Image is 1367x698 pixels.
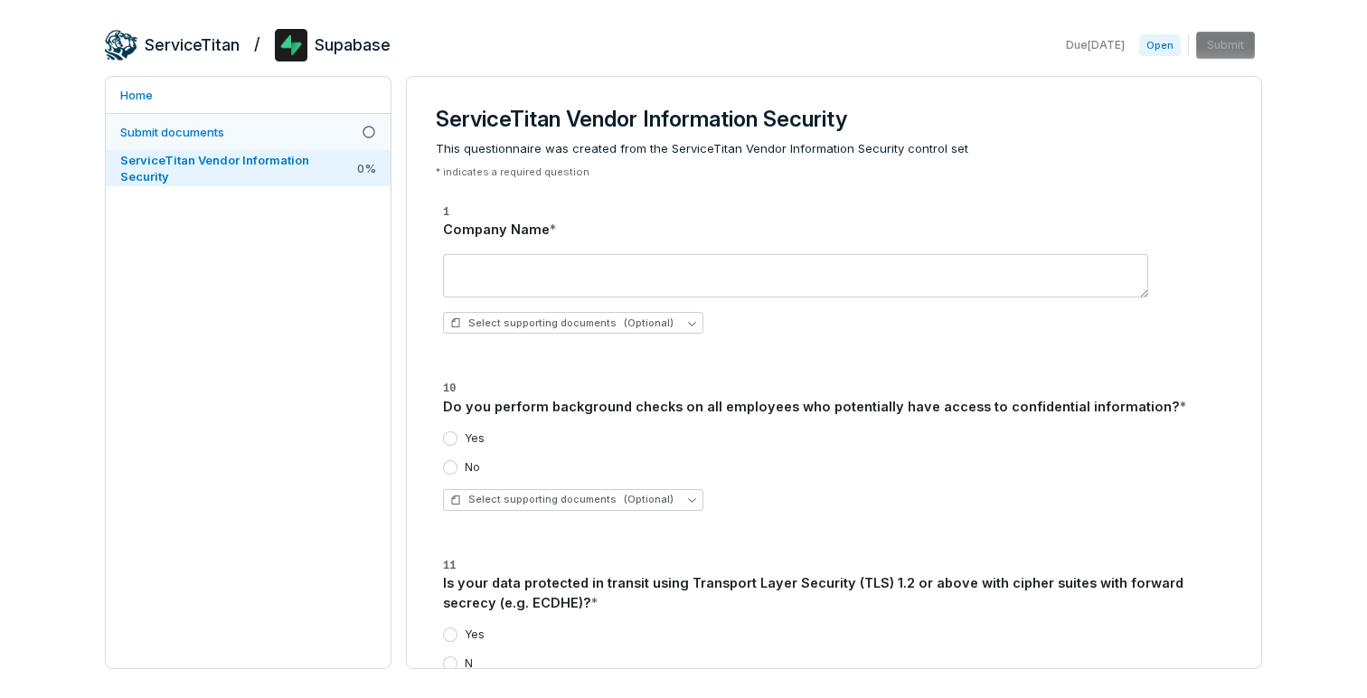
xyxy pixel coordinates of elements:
span: (Optional) [624,493,674,506]
h2: ServiceTitan [145,33,240,57]
label: Yes [465,627,485,642]
span: Select supporting documents [450,493,674,506]
span: ServiceTitan Vendor Information Security [120,153,309,184]
span: Submit documents [120,125,224,139]
a: Submit documents [106,114,391,150]
label: No [465,460,480,475]
span: 1 [443,206,449,219]
span: Select supporting documents [450,316,674,330]
h3: ServiceTitan Vendor Information Security [436,106,1232,133]
span: (Optional) [624,316,674,330]
span: Open [1139,34,1181,56]
span: 11 [443,560,456,572]
label: N [465,656,473,671]
div: Company Name [443,220,1225,240]
span: This questionnaire was created from the ServiceTitan Vendor Information Security control set [436,140,1232,158]
span: Due [DATE] [1066,38,1125,52]
label: Yes [465,431,485,446]
a: ServiceTitan Vendor Information Security0% [106,150,391,186]
span: 10 [443,382,456,395]
p: * indicates a required question [436,165,1232,179]
h2: / [254,29,260,56]
a: Home [106,77,391,113]
div: Is your data protected in transit using Transport Layer Security (TLS) 1.2 or above with cipher s... [443,573,1225,613]
span: 0 % [357,160,376,176]
h2: Supabase [315,33,391,57]
div: Do you perform background checks on all employees who potentially have access to confidential inf... [443,397,1225,417]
